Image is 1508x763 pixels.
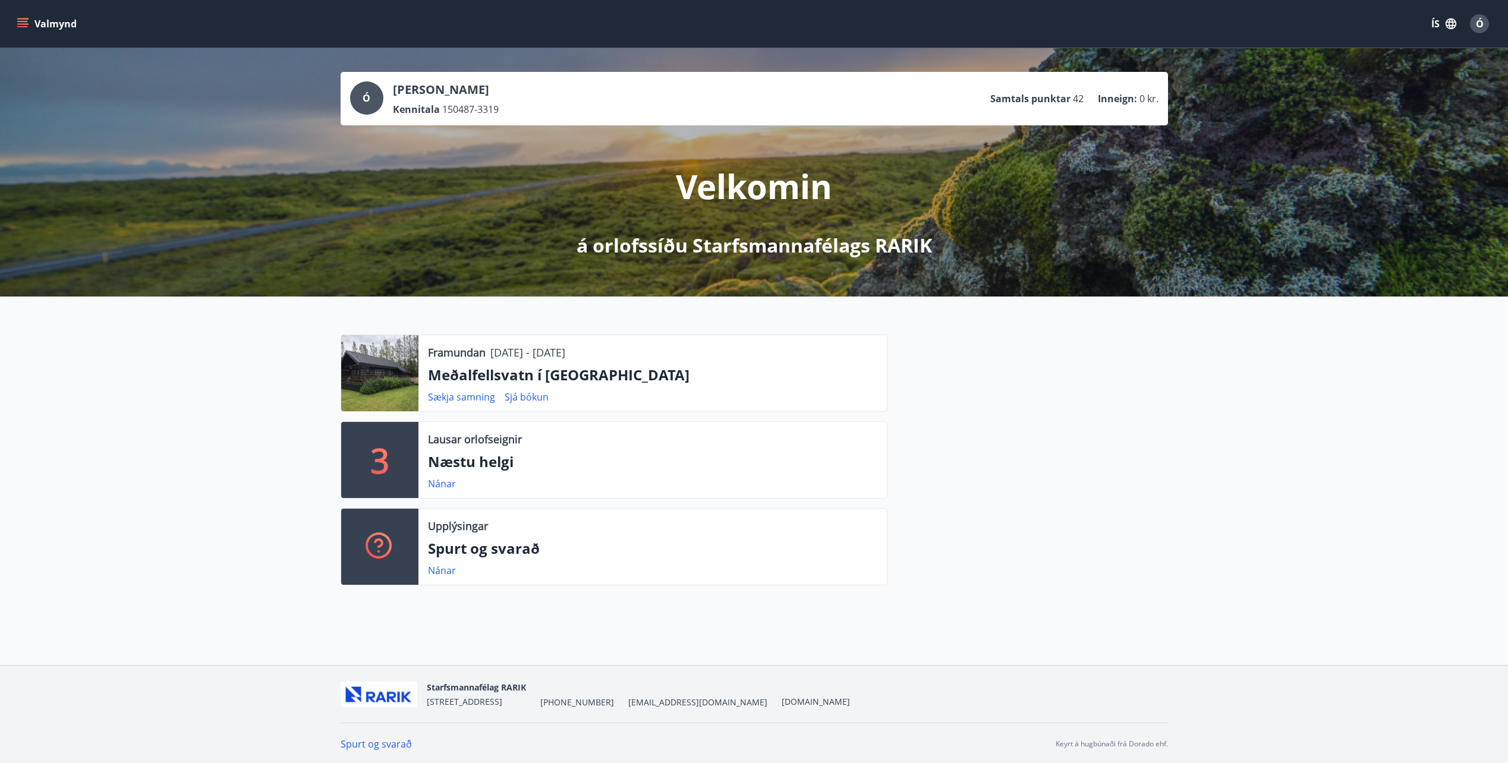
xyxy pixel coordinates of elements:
p: Spurt og svarað [428,538,877,559]
span: 0 kr. [1139,92,1158,105]
span: Starfsmannafélag RARIK [427,682,526,693]
a: Spurt og svarað [341,737,412,751]
a: [DOMAIN_NAME] [782,696,850,707]
a: Nánar [428,477,456,490]
p: [DATE] - [DATE] [490,345,565,360]
button: menu [14,13,81,34]
p: Samtals punktar [990,92,1071,105]
span: [EMAIL_ADDRESS][DOMAIN_NAME] [628,696,767,708]
p: [PERSON_NAME] [393,81,499,98]
img: ZmrgJ79bX6zJLXUGuSjrUVyxXxBt3QcBuEz7Nz1t.png [341,682,417,707]
p: Meðalfellsvatn í [GEOGRAPHIC_DATA] [428,365,877,385]
span: Ó [363,92,370,105]
span: [PHONE_NUMBER] [540,696,614,708]
span: Ó [1476,17,1484,30]
p: Næstu helgi [428,452,877,472]
span: 150487-3319 [442,103,499,116]
p: Kennitala [393,103,440,116]
p: Keyrt á hugbúnaði frá Dorado ehf. [1056,739,1168,749]
p: 3 [370,437,389,483]
p: Framundan [428,345,486,360]
span: 42 [1073,92,1084,105]
button: Ó [1465,10,1494,38]
a: Nánar [428,564,456,577]
p: Velkomin [676,163,832,209]
button: ÍS [1425,13,1463,34]
a: Sækja samning [428,390,495,403]
span: [STREET_ADDRESS] [427,696,502,707]
p: Upplýsingar [428,518,488,534]
p: á orlofssíðu Starfsmannafélags RARIK [577,232,932,258]
p: Inneign : [1098,92,1137,105]
p: Lausar orlofseignir [428,431,522,447]
a: Sjá bókun [505,390,549,403]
